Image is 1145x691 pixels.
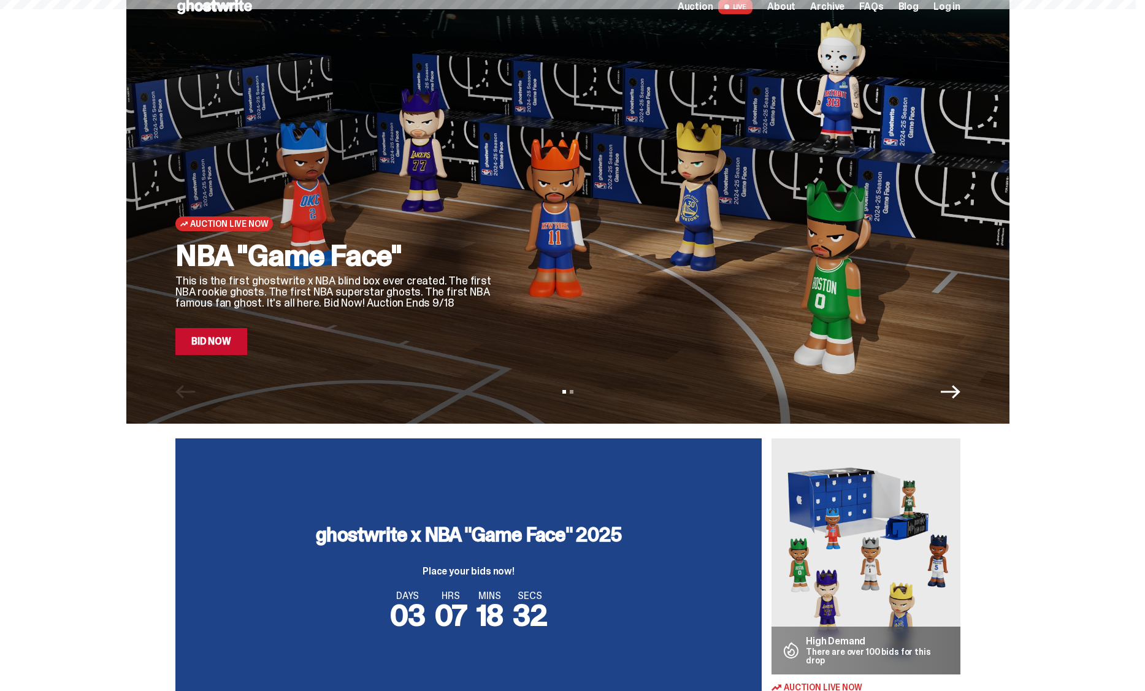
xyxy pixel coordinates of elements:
[898,2,919,12] a: Blog
[316,525,621,544] h3: ghostwrite x NBA "Game Face" 2025
[806,636,951,646] p: High Demand
[390,596,425,635] span: 03
[477,591,504,601] span: MINS
[810,2,844,12] a: Archive
[933,2,960,12] a: Log in
[435,596,467,635] span: 07
[435,591,467,601] span: HRS
[562,390,566,394] button: View slide 1
[316,567,621,576] p: Place your bids now!
[513,591,547,601] span: SECS
[772,438,960,674] img: Game Face (2025)
[390,591,425,601] span: DAYS
[477,596,504,635] span: 18
[175,241,494,270] h2: NBA "Game Face"
[190,219,268,229] span: Auction Live Now
[570,390,573,394] button: View slide 2
[678,2,713,12] span: Auction
[513,596,547,635] span: 32
[859,2,883,12] a: FAQs
[175,328,247,355] a: Bid Now
[175,275,494,308] p: This is the first ghostwrite x NBA blind box ever created. The first NBA rookie ghosts. The first...
[767,2,795,12] a: About
[806,647,951,665] p: There are over 100 bids for this drop
[941,382,960,402] button: Next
